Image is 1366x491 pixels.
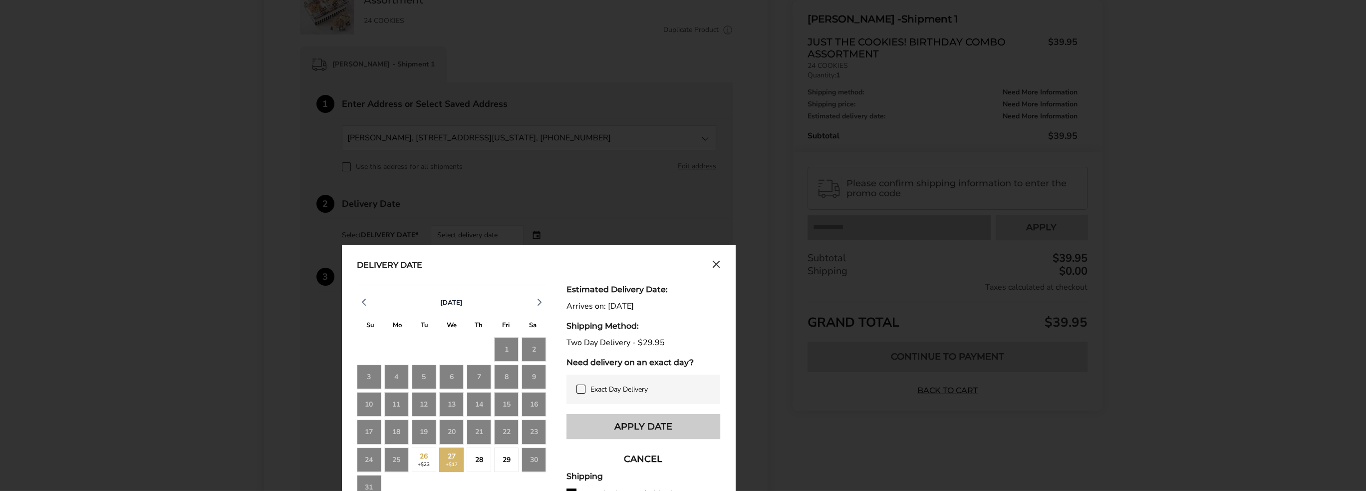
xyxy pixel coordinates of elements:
div: Shipping [566,472,720,481]
div: Delivery Date [357,260,422,271]
div: W [438,319,465,334]
div: T [411,319,438,334]
div: Need delivery on an exact day? [566,358,720,367]
span: [DATE] [440,298,463,307]
div: Estimated Delivery Date: [566,285,720,294]
div: Arrives on: [DATE] [566,302,720,311]
div: Two Day Delivery - $29.95 [566,338,720,348]
button: [DATE] [436,298,467,307]
div: M [384,319,411,334]
div: Shipping Method: [566,321,720,331]
div: T [465,319,492,334]
div: F [492,319,519,334]
span: Exact Day Delivery [590,385,648,394]
div: S [519,319,546,334]
button: Apply Date [566,414,720,439]
button: CANCEL [566,447,720,472]
button: Close calendar [712,260,720,271]
div: S [357,319,384,334]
